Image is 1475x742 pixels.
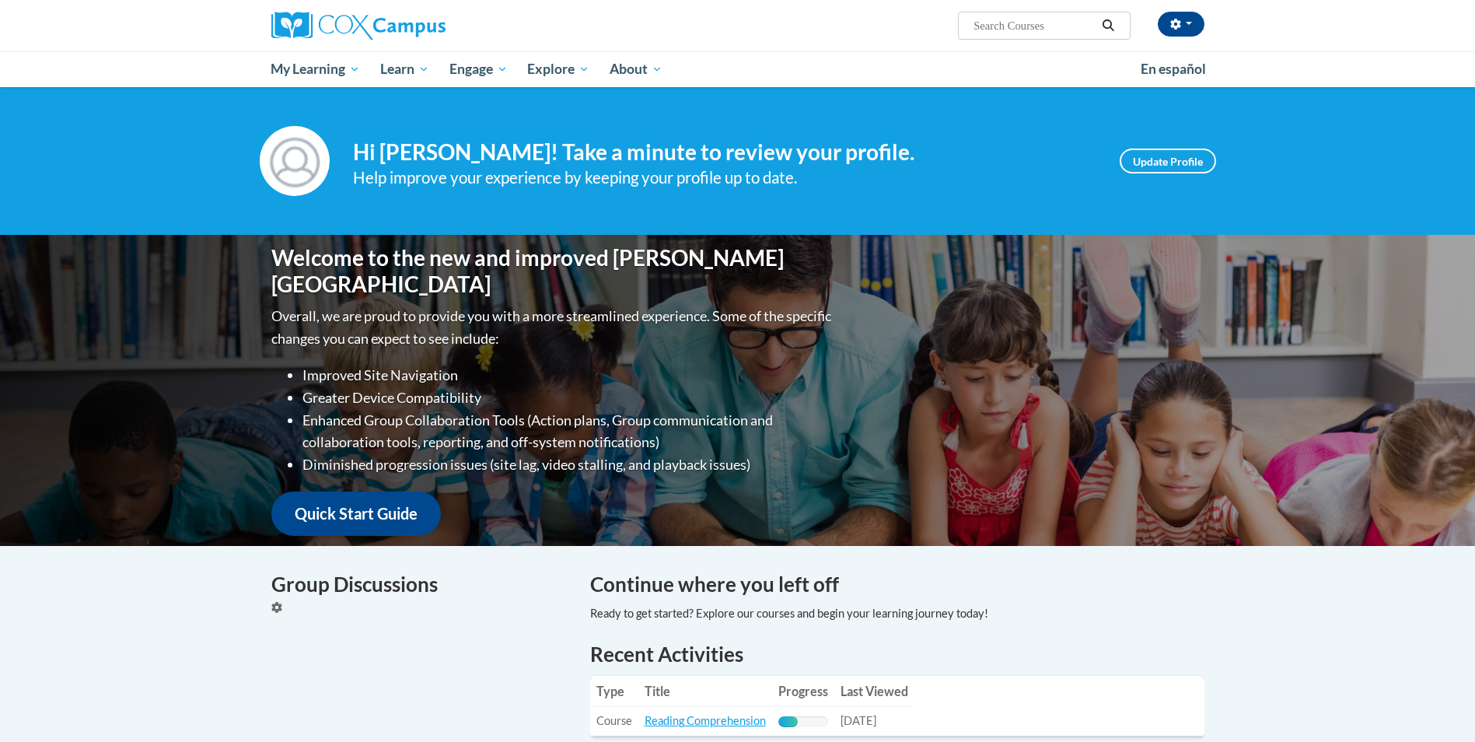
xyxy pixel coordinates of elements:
li: Greater Device Compatibility [302,387,835,409]
span: Explore [527,60,589,79]
div: Help improve your experience by keeping your profile up to date. [353,165,1096,191]
a: Cox Campus [271,12,567,40]
a: Reading Comprehension [645,714,766,727]
button: Account Settings [1158,12,1204,37]
li: Diminished progression issues (site lag, video stalling, and playback issues) [302,453,835,476]
th: Title [638,676,772,707]
a: Explore [517,51,599,87]
span: Learn [380,60,429,79]
h4: Continue where you left off [590,569,1204,600]
th: Progress [772,676,834,707]
h1: Recent Activities [590,640,1204,668]
h4: Hi [PERSON_NAME]! Take a minute to review your profile. [353,139,1096,166]
span: Engage [449,60,508,79]
span: About [610,60,662,79]
span: [DATE] [841,714,876,727]
p: Overall, we are proud to provide you with a more streamlined experience. Some of the specific cha... [271,305,835,350]
span: En español [1141,61,1206,77]
a: Update Profile [1120,149,1216,173]
a: Quick Start Guide [271,492,441,536]
span: Course [596,714,632,727]
img: Profile Image [260,126,330,196]
a: Learn [370,51,439,87]
h4: Group Discussions [271,569,567,600]
a: About [599,51,673,87]
div: Main menu [248,51,1228,87]
a: My Learning [261,51,371,87]
input: Search Courses [972,16,1096,35]
a: En español [1131,53,1216,86]
li: Enhanced Group Collaboration Tools (Action plans, Group communication and collaboration tools, re... [302,409,835,454]
span: My Learning [271,60,360,79]
div: Progress, % [778,716,799,727]
h1: Welcome to the new and improved [PERSON_NAME][GEOGRAPHIC_DATA] [271,245,835,297]
li: Improved Site Navigation [302,364,835,387]
button: Search [1096,16,1120,35]
th: Type [590,676,638,707]
a: Engage [439,51,518,87]
th: Last Viewed [834,676,914,707]
img: Cox Campus [271,12,446,40]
